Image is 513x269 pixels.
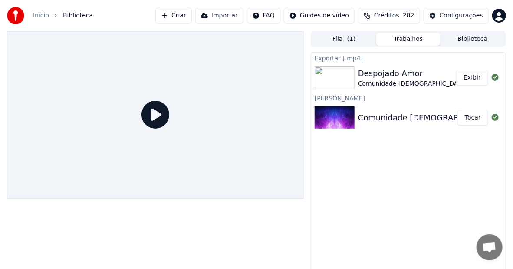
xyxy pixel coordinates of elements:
[63,11,93,20] span: Biblioteca
[311,93,506,103] div: [PERSON_NAME]
[374,11,399,20] span: Créditos
[7,7,24,24] img: youka
[358,80,492,88] div: Comunidade [DEMOGRAPHIC_DATA] Shalom
[424,8,489,23] button: Configurações
[195,8,243,23] button: Importar
[441,33,505,46] button: Biblioteca
[403,11,414,20] span: 202
[284,8,355,23] button: Guides de vídeo
[33,11,93,20] nav: breadcrumb
[376,33,441,46] button: Trabalhos
[312,33,376,46] button: Fila
[247,8,280,23] button: FAQ
[456,70,488,86] button: Exibir
[440,11,483,20] div: Configurações
[477,234,503,260] a: Bate-papo aberto
[33,11,49,20] a: Início
[457,110,488,126] button: Tocar
[155,8,192,23] button: Criar
[358,8,420,23] button: Créditos202
[358,67,492,80] div: Despojado Amor
[347,35,356,43] span: ( 1 )
[311,53,506,63] div: Exportar [.mp4]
